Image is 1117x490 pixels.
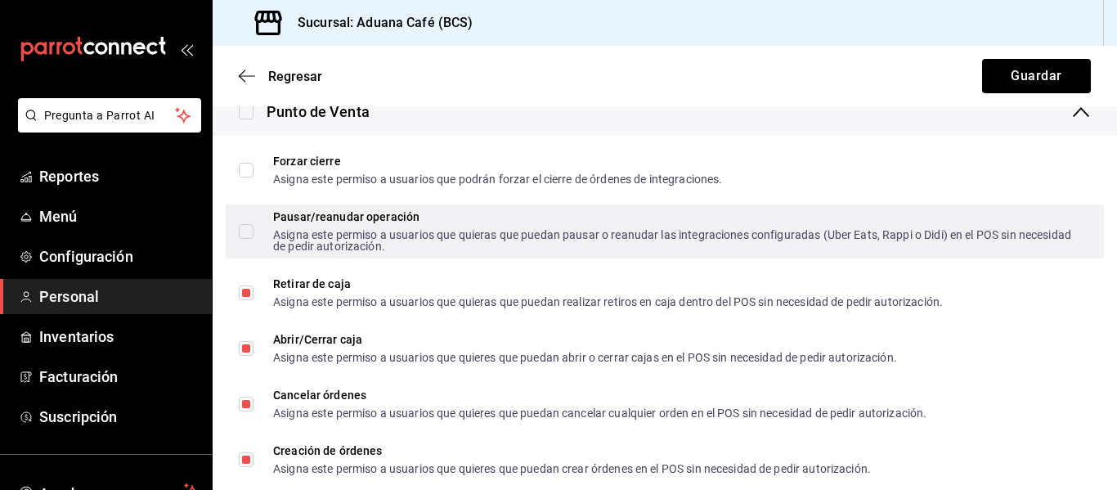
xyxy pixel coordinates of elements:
[39,245,199,267] span: Configuración
[273,173,722,185] div: Asigna este permiso a usuarios que podrán forzar el cierre de órdenes de integraciones.
[180,43,193,56] button: open_drawer_menu
[239,69,322,84] button: Regresar
[39,406,199,428] span: Suscripción
[285,13,473,33] h3: Sucursal: Aduana Café (BCS)
[273,389,926,401] div: Cancelar órdenes
[39,366,199,388] span: Facturación
[44,107,176,124] span: Pregunta a Parrot AI
[273,334,897,345] div: Abrir/Cerrar caja
[273,445,871,456] div: Creación de órdenes
[273,155,722,167] div: Forzar cierre
[273,296,943,308] div: Asigna este permiso a usuarios que quieras que puedan realizar retiros en caja dentro del POS sin...
[268,69,322,84] span: Regresar
[11,119,201,136] a: Pregunta a Parrot AI
[18,98,201,133] button: Pregunta a Parrot AI
[982,59,1091,93] button: Guardar
[273,407,926,419] div: Asigna este permiso a usuarios que quieres que puedan cancelar cualquier orden en el POS sin nece...
[273,229,1078,252] div: Asigna este permiso a usuarios que quieras que puedan pausar o reanudar las integraciones configu...
[39,205,199,227] span: Menú
[273,352,897,363] div: Asigna este permiso a usuarios que quieres que puedan abrir o cerrar cajas en el POS sin necesida...
[39,285,199,308] span: Personal
[273,278,943,290] div: Retirar de caja
[273,463,871,474] div: Asigna este permiso a usuarios que quieres que puedan crear órdenes en el POS sin necesidad de pe...
[39,326,199,348] span: Inventarios
[273,211,1078,223] div: Pausar/reanudar operación
[267,101,370,123] div: Punto de Venta
[39,165,199,187] span: Reportes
